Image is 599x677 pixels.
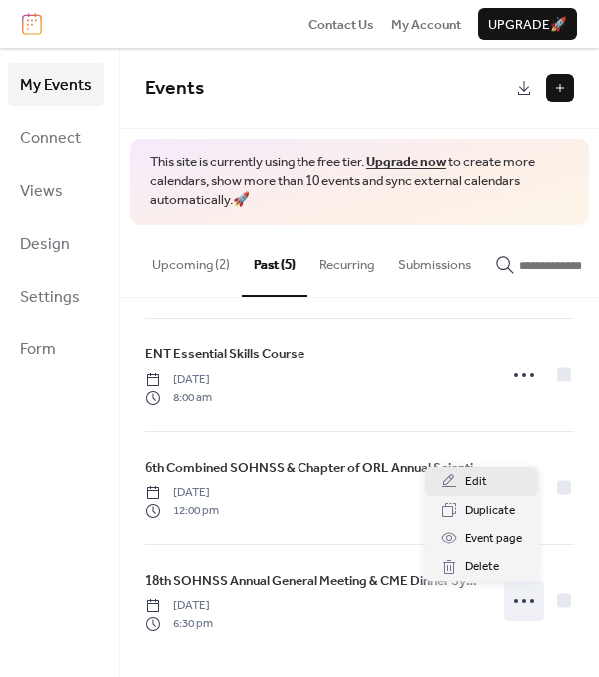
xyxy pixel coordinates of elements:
a: My Account [391,14,461,34]
span: [DATE] [145,371,212,389]
span: 6:30 pm [145,615,213,633]
span: Contact Us [308,15,374,35]
a: Contact Us [308,14,374,34]
button: Past (5) [242,225,307,297]
a: Settings [8,275,104,318]
span: 12:00 pm [145,502,219,520]
span: [DATE] [145,484,219,502]
span: Form [20,335,56,365]
a: Upgrade now [366,149,446,175]
span: 6th Combined SOHNSS & Chapter of ORL Annual Scientific Meeting [145,458,484,478]
a: My Events [8,63,104,106]
span: My Events [20,70,92,101]
img: logo [22,13,42,35]
a: 18th SOHNSS Annual General Meeting & CME Dinner Symposium [145,570,484,592]
a: Design [8,222,104,265]
span: Duplicate [465,501,515,521]
button: Recurring [307,225,386,295]
a: Views [8,169,104,212]
button: Upcoming (2) [140,225,242,295]
span: Events [145,70,204,107]
a: 6th Combined SOHNSS & Chapter of ORL Annual Scientific Meeting [145,457,484,479]
span: Settings [20,282,80,313]
span: 8:00 am [145,389,212,407]
span: My Account [391,15,461,35]
span: Delete [465,557,499,577]
button: Submissions [386,225,483,295]
span: Event page [465,529,522,549]
span: Design [20,229,70,260]
button: Upgrade🚀 [478,8,577,40]
span: Connect [20,123,81,154]
span: Views [20,176,63,207]
span: ENT Essential Skills Course [145,344,304,364]
span: Upgrade 🚀 [488,15,567,35]
span: [DATE] [145,597,213,615]
span: 18th SOHNSS Annual General Meeting & CME Dinner Symposium [145,571,484,591]
span: This site is currently using the free tier. to create more calendars, show more than 10 events an... [150,153,569,210]
a: Form [8,328,104,370]
a: Connect [8,116,104,159]
a: ENT Essential Skills Course [145,343,304,365]
span: Edit [465,472,487,492]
